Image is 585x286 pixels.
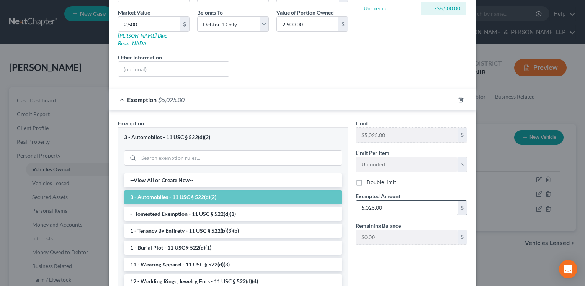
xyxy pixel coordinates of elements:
label: Market Value [118,8,150,16]
div: $ [458,128,467,142]
label: Double limit [366,178,396,186]
div: $ [458,201,467,215]
span: Exemption [127,96,157,103]
input: -- [356,230,458,245]
input: -- [356,157,458,172]
div: -$6,500.00 [427,5,460,12]
label: Value of Portion Owned [276,8,334,16]
div: $ [338,17,348,31]
span: Exemption [118,120,144,127]
div: 3 - Automobiles - 11 USC § 522(d)(2) [124,134,342,141]
input: (optional) [118,62,229,76]
li: - Homestead Exemption - 11 USC § 522(d)(1) [124,207,342,221]
span: Limit [356,120,368,127]
li: 11 - Wearing Apparel - 11 USC § 522(d)(3) [124,258,342,271]
div: $ [458,230,467,245]
input: 0.00 [118,17,180,31]
span: $5,025.00 [158,96,185,103]
li: --View All or Create New-- [124,173,342,187]
label: Remaining Balance [356,222,401,230]
li: 1 - Tenancy By Entirety - 11 USC § 522(b)(3)(b) [124,224,342,238]
a: NADA [132,40,147,46]
span: Belongs To [197,9,223,16]
input: 0.00 [277,17,338,31]
a: [PERSON_NAME] Blue Book [118,32,167,46]
div: = Unexempt [359,5,417,12]
div: $ [180,17,189,31]
li: 1 - Burial Plot - 11 USC § 522(d)(1) [124,241,342,255]
li: 3 - Automobiles - 11 USC § 522(d)(2) [124,190,342,204]
input: -- [356,128,458,142]
label: Limit Per Item [356,149,389,157]
label: Other Information [118,53,162,61]
div: Open Intercom Messenger [559,260,577,278]
input: 0.00 [356,201,458,215]
span: Exempted Amount [356,193,400,199]
input: Search exemption rules... [139,151,342,165]
div: $ [458,157,467,172]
